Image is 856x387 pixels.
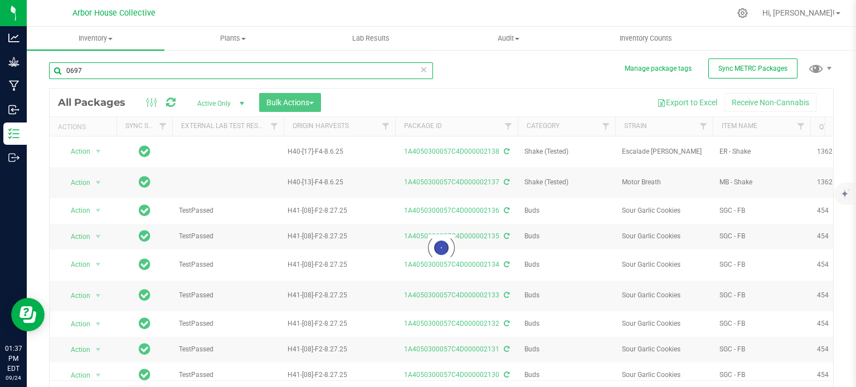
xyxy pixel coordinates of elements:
[27,33,164,43] span: Inventory
[5,344,22,374] p: 01:37 PM EDT
[440,27,577,50] a: Audit
[8,32,20,43] inline-svg: Analytics
[736,8,750,18] div: Manage settings
[577,27,715,50] a: Inventory Counts
[337,33,405,43] span: Lab Results
[8,80,20,91] inline-svg: Manufacturing
[302,27,440,50] a: Lab Results
[72,8,155,18] span: Arbor House Collective
[11,298,45,331] iframe: Resource center
[8,152,20,163] inline-svg: Outbound
[8,128,20,139] inline-svg: Inventory
[605,33,687,43] span: Inventory Counts
[762,8,835,17] span: Hi, [PERSON_NAME]!
[625,64,692,74] button: Manage package tags
[27,27,164,50] a: Inventory
[8,104,20,115] inline-svg: Inbound
[5,374,22,382] p: 09/24
[718,65,787,72] span: Sync METRC Packages
[440,33,577,43] span: Audit
[49,62,433,79] input: Search Package ID, Item Name, SKU, Lot or Part Number...
[8,56,20,67] inline-svg: Grow
[165,33,301,43] span: Plants
[708,58,797,79] button: Sync METRC Packages
[420,62,427,77] span: Clear
[164,27,302,50] a: Plants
